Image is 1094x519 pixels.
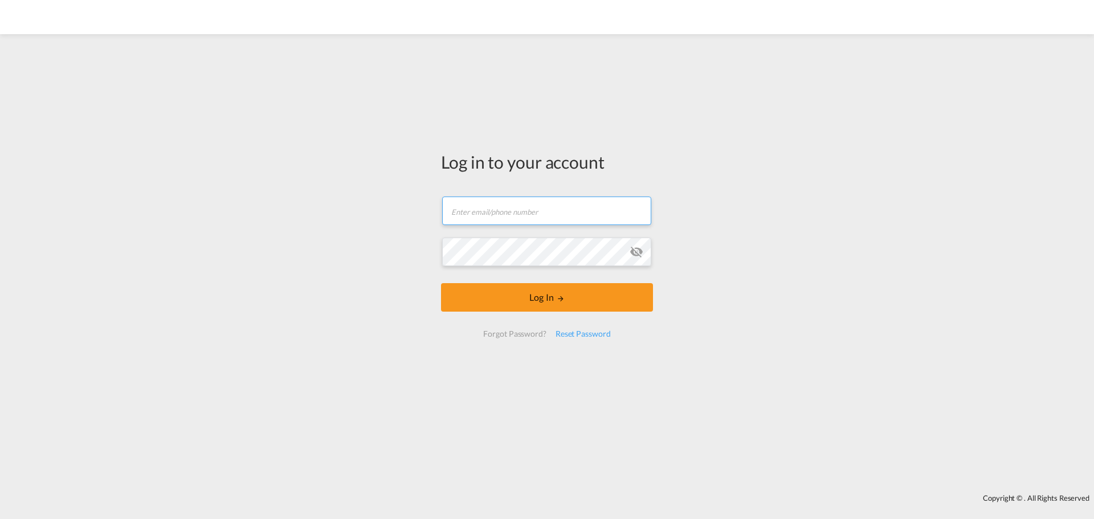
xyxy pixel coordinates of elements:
[441,150,653,174] div: Log in to your account
[479,324,550,344] div: Forgot Password?
[442,197,651,225] input: Enter email/phone number
[551,324,615,344] div: Reset Password
[630,245,643,259] md-icon: icon-eye-off
[441,283,653,312] button: LOGIN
